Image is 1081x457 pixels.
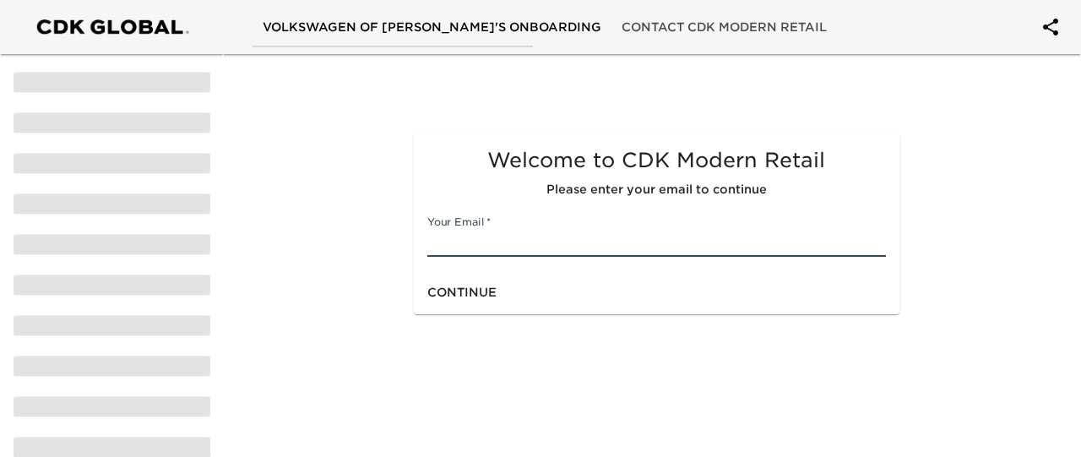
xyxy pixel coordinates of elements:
h6: Please enter your email to continue [427,181,887,199]
span: Continue [427,282,497,303]
button: Continue [421,277,503,308]
label: Your Email [427,217,491,227]
span: Volkswagen of [PERSON_NAME]'s Onboarding [263,17,601,38]
span: Contact CDK Modern Retail [622,17,827,38]
button: account of current user [1030,7,1071,47]
h5: Welcome to CDK Modern Retail [427,147,887,174]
